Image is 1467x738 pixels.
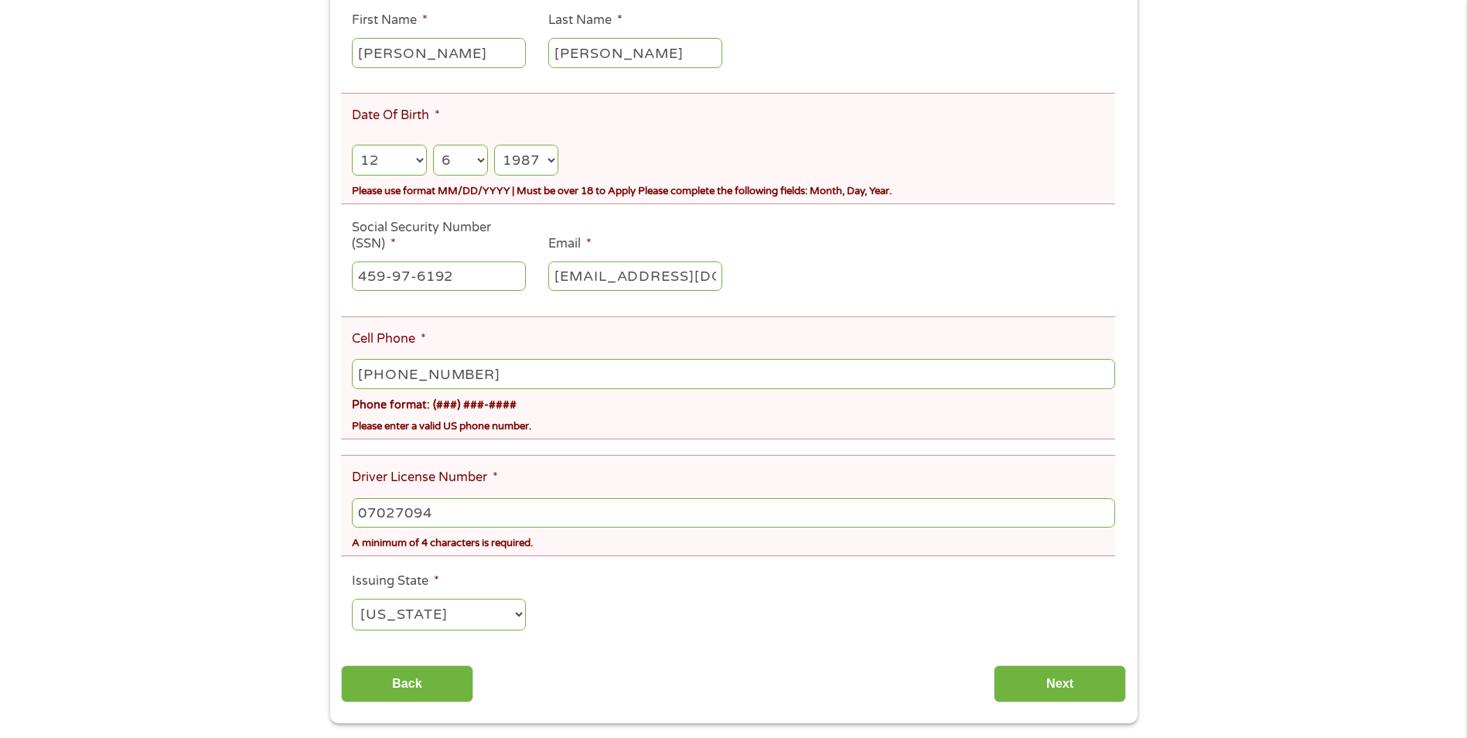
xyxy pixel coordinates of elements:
[352,414,1114,435] div: Please enter a valid US phone number.
[548,12,623,29] label: Last Name
[352,220,526,252] label: Social Security Number (SSN)
[994,665,1126,703] input: Next
[548,236,592,252] label: Email
[352,359,1114,388] input: (541) 754-3010
[352,470,498,486] label: Driver License Number
[352,391,1114,414] div: Phone format: (###) ###-####
[352,38,526,67] input: John
[352,12,428,29] label: First Name
[352,179,1114,200] div: Please use format MM/DD/YYYY | Must be over 18 to Apply Please complete the following fields: Mon...
[341,665,473,703] input: Back
[352,331,426,347] label: Cell Phone
[352,261,526,291] input: 078-05-1120
[352,573,439,589] label: Issuing State
[548,38,722,67] input: Smith
[352,531,1114,552] div: A minimum of 4 characters is required.
[548,261,722,291] input: john@gmail.com
[352,108,440,124] label: Date Of Birth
